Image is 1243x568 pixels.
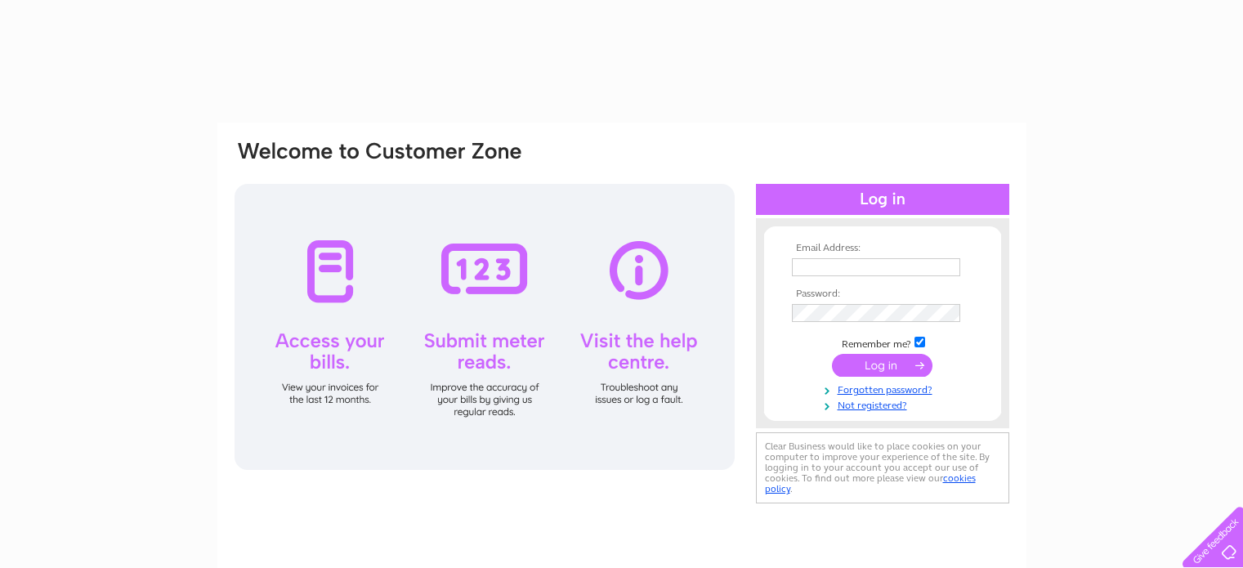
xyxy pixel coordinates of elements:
td: Remember me? [788,334,977,351]
input: Submit [832,354,932,377]
a: Forgotten password? [792,381,977,396]
th: Email Address: [788,243,977,254]
a: Not registered? [792,396,977,412]
th: Password: [788,288,977,300]
div: Clear Business would like to place cookies on your computer to improve your experience of the sit... [756,432,1009,503]
a: cookies policy [765,472,976,494]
